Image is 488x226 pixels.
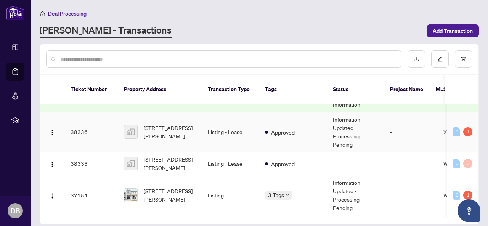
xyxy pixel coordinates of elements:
[6,6,24,20] img: logo
[271,160,295,168] span: Approved
[431,50,449,68] button: edit
[64,175,118,215] td: 37154
[443,128,474,135] span: X12204795
[64,75,118,104] th: Ticket Number
[461,56,466,62] span: filter
[40,24,172,38] a: [PERSON_NAME] - Transactions
[49,161,55,167] img: Logo
[46,189,58,201] button: Logo
[46,157,58,170] button: Logo
[124,189,137,202] img: thumbnail-img
[49,193,55,199] img: Logo
[11,205,20,216] span: DB
[384,175,437,215] td: -
[443,160,476,167] span: W12204816
[202,75,259,104] th: Transaction Type
[202,175,259,215] td: Listing
[271,128,295,136] span: Approved
[463,159,472,168] div: 0
[144,123,196,140] span: [STREET_ADDRESS][PERSON_NAME]
[384,75,430,104] th: Project Name
[259,75,327,104] th: Tags
[268,191,284,199] span: 3 Tags
[453,127,460,136] div: 0
[48,10,87,17] span: Deal Processing
[427,24,479,37] button: Add Transaction
[463,127,472,136] div: 1
[64,112,118,152] td: 38336
[327,75,384,104] th: Status
[384,112,437,152] td: -
[46,126,58,138] button: Logo
[202,152,259,175] td: Listing - Lease
[144,187,196,204] span: [STREET_ADDRESS][PERSON_NAME]
[430,75,475,104] th: MLS #
[384,152,437,175] td: -
[437,56,443,62] span: edit
[455,50,472,68] button: filter
[286,193,289,197] span: down
[124,125,137,138] img: thumbnail-img
[453,159,460,168] div: 0
[49,130,55,136] img: Logo
[327,152,384,175] td: -
[124,157,137,170] img: thumbnail-img
[327,175,384,215] td: Information Updated - Processing Pending
[202,112,259,152] td: Listing - Lease
[433,25,473,37] span: Add Transaction
[118,75,202,104] th: Property Address
[327,112,384,152] td: Information Updated - Processing Pending
[408,50,425,68] button: download
[457,199,480,222] button: Open asap
[40,11,45,16] span: home
[414,56,419,62] span: download
[453,191,460,200] div: 0
[463,191,472,200] div: 1
[144,155,196,172] span: [STREET_ADDRESS][PERSON_NAME]
[64,152,118,175] td: 38333
[443,192,476,199] span: W12171829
